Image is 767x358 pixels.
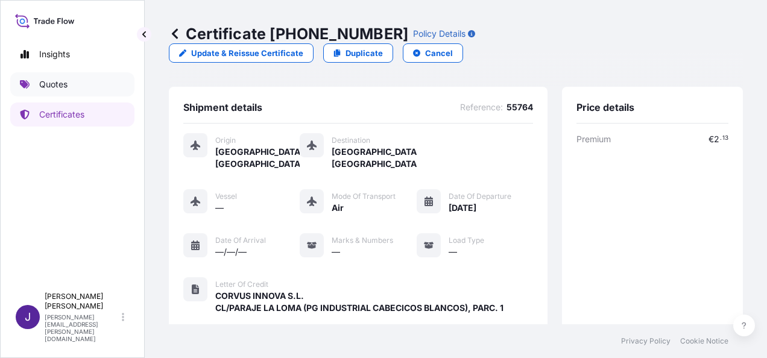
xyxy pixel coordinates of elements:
[215,236,266,245] span: Date of Arrival
[10,42,134,66] a: Insights
[323,43,393,63] a: Duplicate
[25,311,31,323] span: J
[332,146,416,170] span: [GEOGRAPHIC_DATA], [GEOGRAPHIC_DATA]
[413,28,466,40] p: Policy Details
[460,101,503,113] span: Reference :
[169,24,408,43] p: Certificate [PHONE_NUMBER]
[449,236,484,245] span: Load Type
[39,108,84,121] p: Certificates
[576,133,611,145] span: Premium
[215,146,300,170] span: [GEOGRAPHIC_DATA], [GEOGRAPHIC_DATA]
[680,336,728,346] a: Cookie Notice
[621,336,671,346] a: Privacy Policy
[39,78,68,90] p: Quotes
[714,135,719,143] span: 2
[215,290,503,314] span: CORVUS INNOVA S.L. CL/PARAJE LA LOMA (PG INDUSTRIAL CABECICOS BLANCOS), PARC. 1
[45,292,119,311] p: [PERSON_NAME] [PERSON_NAME]
[449,246,457,258] span: —
[403,43,463,63] button: Cancel
[507,101,533,113] span: 55764
[332,202,344,214] span: Air
[449,202,476,214] span: [DATE]
[346,47,383,59] p: Duplicate
[10,102,134,127] a: Certificates
[215,280,268,289] span: Letter of Credit
[215,192,237,201] span: Vessel
[449,192,511,201] span: Date of Departure
[709,135,714,143] span: €
[183,101,262,113] span: Shipment details
[720,136,722,140] span: .
[332,246,340,258] span: —
[10,72,134,96] a: Quotes
[215,136,236,145] span: Origin
[215,202,224,214] span: —
[191,47,303,59] p: Update & Reissue Certificate
[169,43,314,63] a: Update & Reissue Certificate
[425,47,453,59] p: Cancel
[39,48,70,60] p: Insights
[576,101,634,113] span: Price details
[722,136,728,140] span: 13
[45,313,119,342] p: [PERSON_NAME][EMAIL_ADDRESS][PERSON_NAME][DOMAIN_NAME]
[332,136,370,145] span: Destination
[215,246,247,258] span: —/—/—
[332,236,393,245] span: Marks & Numbers
[332,192,396,201] span: Mode of Transport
